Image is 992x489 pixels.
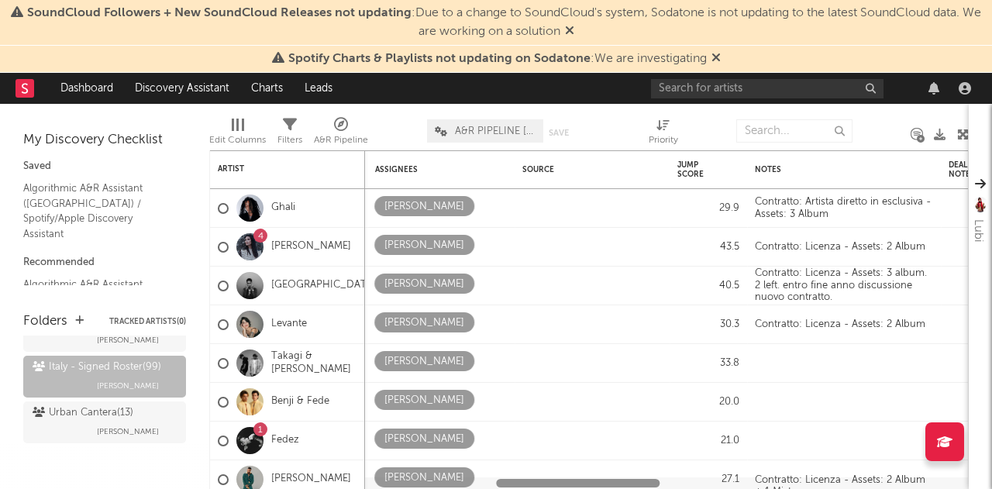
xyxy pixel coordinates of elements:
a: Urban Cantera(13)[PERSON_NAME] [23,401,186,443]
div: 43.5 [677,238,739,257]
span: : Due to a change to SoundCloud's system, Sodatone is not updating to the latest SoundCloud data.... [27,7,981,38]
div: Urban Cantera ( 13 ) [33,404,133,422]
div: Saved [23,157,186,176]
a: Benji & Fede [271,395,329,408]
div: 40.5 [677,277,739,295]
a: [GEOGRAPHIC_DATA] [271,279,376,292]
div: 21.0 [677,432,739,450]
a: Ghali [271,201,295,215]
a: [PERSON_NAME] [271,240,351,253]
div: Contratto: Licenza - Assets: 2 Album [747,241,933,253]
a: Fedez [271,434,299,447]
div: [PERSON_NAME] [384,391,464,410]
input: Search for artists [651,79,883,98]
div: Contratto: Artista diretto in esclusiva - Assets: 3 Album [747,196,941,220]
button: Save [549,129,569,137]
span: : We are investigating [288,53,707,65]
a: Italy - Signed Roster(99)[PERSON_NAME] [23,356,186,398]
div: 29.9 [677,199,739,218]
div: [PERSON_NAME] [384,198,464,216]
span: Spotify Charts & Playlists not updating on Sodatone [288,53,591,65]
a: Algorithmic A&R Assistant ([GEOGRAPHIC_DATA]) [23,276,170,308]
span: [PERSON_NAME] [97,377,159,395]
div: Edit Columns [209,131,266,150]
div: [PERSON_NAME] [384,236,464,255]
a: Takagi & [PERSON_NAME] [271,350,357,377]
div: Jump Score [677,160,716,179]
span: [PERSON_NAME] [97,331,159,350]
div: 33.8 [677,354,739,373]
div: Notes [755,165,910,174]
a: Leads [294,73,343,104]
div: Priority [649,112,678,157]
div: 30.3 [677,315,739,334]
button: Tracked Artists(0) [109,318,186,325]
div: [PERSON_NAME] [384,469,464,487]
div: Folders [23,312,67,331]
a: Algorithmic A&R Assistant ([GEOGRAPHIC_DATA]) / Spotify/Apple Discovery Assistant [23,180,170,242]
div: Recommended [23,253,186,272]
div: Artist [218,164,334,174]
span: SoundCloud Followers + New SoundCloud Releases not updating [27,7,412,19]
span: Dismiss [565,26,574,38]
div: [PERSON_NAME] [384,314,464,332]
div: A&R Pipeline [314,131,368,150]
div: A&R Pipeline [314,112,368,157]
div: Lubi [969,219,987,242]
div: [PERSON_NAME] [384,353,464,371]
span: Dismiss [711,53,721,65]
div: Italy - Signed Roster ( 99 ) [33,358,161,377]
div: Source [522,165,623,174]
div: Contratto: Licenza - Assets: 2 Album [747,319,933,331]
div: Priority [649,131,678,150]
a: Charts [240,73,294,104]
div: 20.0 [677,393,739,412]
input: Search... [736,119,852,143]
div: Assignees [375,165,484,174]
a: Levante [271,318,307,331]
div: Filters [277,112,302,157]
div: Edit Columns [209,112,266,157]
div: [PERSON_NAME] [384,275,464,294]
a: Discovery Assistant [124,73,240,104]
div: 27.1 [677,470,739,489]
div: [PERSON_NAME] [384,430,464,449]
div: Filters [277,131,302,150]
a: Dashboard [50,73,124,104]
div: Contratto: Licenza - Assets: 3 album. 2 left. entro fine anno discussione nuovo contratto. [747,267,941,304]
a: [PERSON_NAME] [271,473,351,486]
span: [PERSON_NAME] [97,422,159,441]
div: My Discovery Checklist [23,131,186,150]
span: A&R PIPELINE [GEOGRAPHIC_DATA] [455,126,536,136]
